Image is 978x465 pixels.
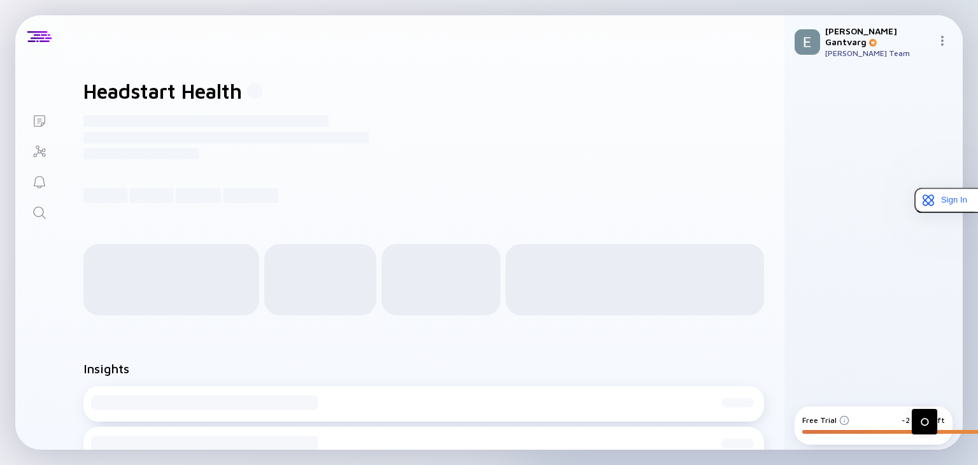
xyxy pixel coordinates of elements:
img: Menu [937,36,947,46]
a: Reminders [15,166,63,196]
div: [PERSON_NAME] Gantvarg [825,25,932,47]
h1: Headstart Health [83,79,242,103]
div: Free Trial [802,415,849,425]
a: Search [15,196,63,227]
h2: Insights [83,361,129,376]
div: -2 days left [902,415,945,425]
div: [PERSON_NAME] Team [825,48,932,58]
a: Lists [15,104,63,135]
img: Elena Profile Picture [795,29,820,55]
a: Investor Map [15,135,63,166]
